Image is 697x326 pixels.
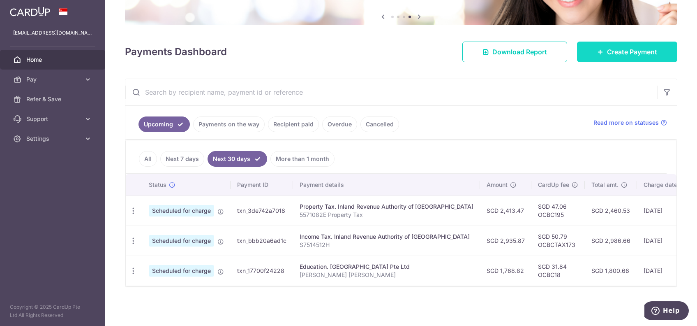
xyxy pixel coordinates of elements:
[593,119,659,127] span: Read more on statuses
[26,135,81,143] span: Settings
[360,116,399,132] a: Cancelled
[644,181,677,189] span: Charge date
[593,119,667,127] a: Read more on statuses
[300,203,473,211] div: Property Tax. Inland Revenue Authority of [GEOGRAPHIC_DATA]
[531,256,585,286] td: SGD 31.84 OCBC18
[531,226,585,256] td: SGD 50.79 OCBCTAX173
[300,211,473,219] p: 5571082E Property Tax
[585,196,637,226] td: SGD 2,460.53
[577,42,677,62] a: Create Payment
[26,115,81,123] span: Support
[10,7,50,16] img: CardUp
[462,42,567,62] a: Download Report
[125,79,657,105] input: Search by recipient name, payment id or reference
[13,29,92,37] p: [EMAIL_ADDRESS][DOMAIN_NAME]
[139,151,157,167] a: All
[637,256,693,286] td: [DATE]
[531,196,585,226] td: SGD 47.06 OCBC195
[149,265,214,277] span: Scheduled for charge
[193,116,265,132] a: Payments on the way
[149,205,214,217] span: Scheduled for charge
[480,226,531,256] td: SGD 2,935.87
[231,196,293,226] td: txn_3de742a7018
[322,116,357,132] a: Overdue
[492,47,547,57] span: Download Report
[637,196,693,226] td: [DATE]
[231,226,293,256] td: txn_bbb20a6ad1c
[26,75,81,84] span: Pay
[591,181,619,189] span: Total amt.
[26,95,81,103] span: Refer & Save
[138,116,190,132] a: Upcoming
[585,226,637,256] td: SGD 2,986.66
[231,174,293,196] th: Payment ID
[268,116,319,132] a: Recipient paid
[637,226,693,256] td: [DATE]
[300,263,473,271] div: Education. [GEOGRAPHIC_DATA] Pte Ltd
[480,256,531,286] td: SGD 1,768.82
[293,174,480,196] th: Payment details
[300,271,473,279] p: [PERSON_NAME] [PERSON_NAME]
[270,151,335,167] a: More than 1 month
[487,181,508,189] span: Amount
[538,181,569,189] span: CardUp fee
[300,233,473,241] div: Income Tax. Inland Revenue Authority of [GEOGRAPHIC_DATA]
[149,181,166,189] span: Status
[585,256,637,286] td: SGD 1,800.66
[300,241,473,249] p: S7514512H
[231,256,293,286] td: txn_17700f24228
[607,47,657,57] span: Create Payment
[149,235,214,247] span: Scheduled for charge
[480,196,531,226] td: SGD 2,413.47
[208,151,267,167] a: Next 30 days
[26,56,81,64] span: Home
[160,151,204,167] a: Next 7 days
[644,301,689,322] iframe: Opens a widget where you can find more information
[125,44,227,59] h4: Payments Dashboard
